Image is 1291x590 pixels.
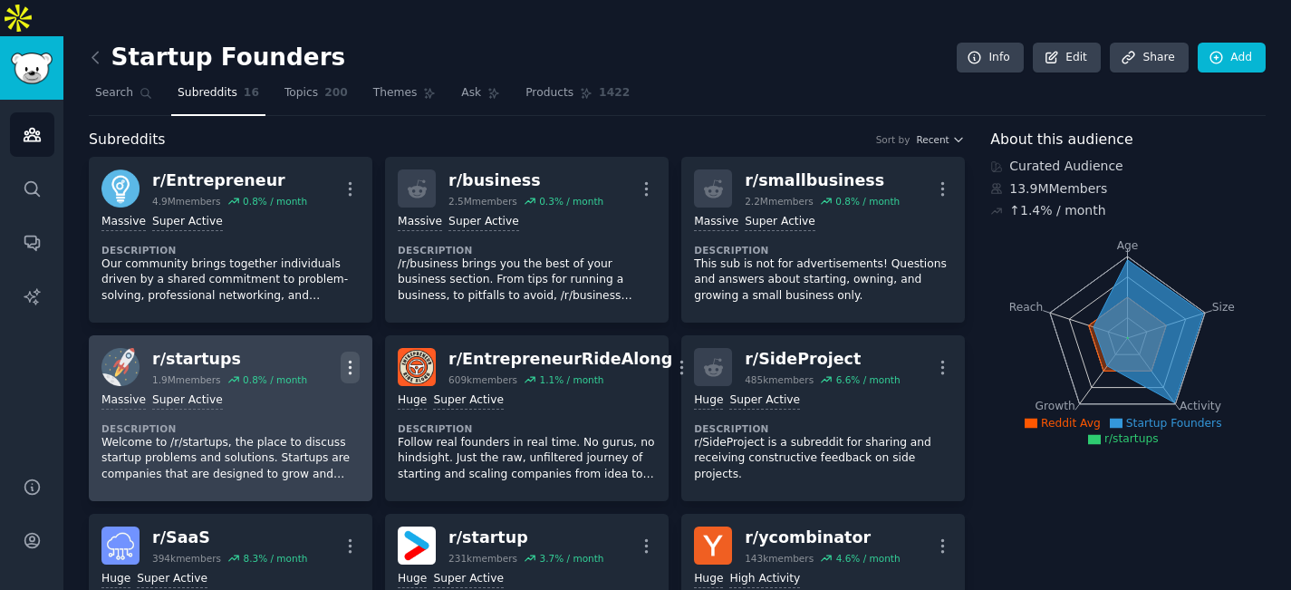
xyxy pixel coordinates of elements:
[398,348,436,386] img: EntrepreneurRideAlong
[876,133,910,146] div: Sort by
[398,571,427,588] div: Huge
[398,244,656,256] dt: Description
[957,43,1024,73] a: Info
[101,244,360,256] dt: Description
[745,552,814,565] div: 143k members
[89,79,159,116] a: Search
[990,129,1132,151] span: About this audience
[95,85,133,102] span: Search
[385,157,669,323] a: r/business2.5Mmembers0.3% / monthMassiveSuper ActiveDescription/r/business brings you the best of...
[916,133,949,146] span: Recent
[178,85,237,102] span: Subreddits
[433,392,504,410] div: Super Active
[1117,239,1139,252] tspan: Age
[694,214,738,231] div: Massive
[540,373,604,386] div: 1.1 % / month
[694,422,952,435] dt: Description
[694,435,952,483] p: r/SideProject is a subreddit for sharing and receiving constructive feedback on side projects.
[519,79,636,116] a: Products1422
[694,244,952,256] dt: Description
[398,422,656,435] dt: Description
[681,157,965,323] a: r/smallbusiness2.2Mmembers0.8% / monthMassiveSuper ActiveDescriptionThis sub is not for advertise...
[152,373,221,386] div: 1.9M members
[448,527,603,549] div: r/ startup
[101,527,140,565] img: SaaS
[1180,400,1221,412] tspan: Activity
[433,571,504,588] div: Super Active
[1104,432,1159,445] span: r/startups
[284,85,318,102] span: Topics
[385,335,669,501] a: EntrepreneurRideAlongr/EntrepreneurRideAlong609kmembers1.1% / monthHugeSuper ActiveDescriptionFol...
[89,129,166,151] span: Subreddits
[681,335,965,501] a: r/SideProject485kmembers6.6% / monthHugeSuper ActiveDescriptionr/SideProject is a subreddit for s...
[324,85,348,102] span: 200
[1212,300,1235,313] tspan: Size
[367,79,443,116] a: Themes
[152,195,221,208] div: 4.9M members
[243,373,307,386] div: 0.8 % / month
[1126,417,1222,430] span: Startup Founders
[101,214,146,231] div: Massive
[448,552,517,565] div: 231k members
[101,435,360,483] p: Welcome to /r/startups, the place to discuss startup problems and solutions. Startups are compani...
[398,392,427,410] div: Huge
[745,527,900,549] div: r/ ycombinator
[101,169,140,208] img: Entrepreneur
[152,214,223,231] div: Super Active
[525,85,573,102] span: Products
[448,214,519,231] div: Super Active
[729,392,800,410] div: Super Active
[448,348,672,371] div: r/ EntrepreneurRideAlong
[398,435,656,483] p: Follow real founders in real time. No gurus, no hindsight. Just the raw, unfiltered journey of st...
[152,392,223,410] div: Super Active
[152,552,221,565] div: 394k members
[152,348,307,371] div: r/ startups
[916,133,965,146] button: Recent
[836,552,901,565] div: 4.6 % / month
[1041,417,1101,430] span: Reddit Avg
[101,256,360,305] p: Our community brings together individuals driven by a shared commitment to problem-solving, profe...
[990,179,1266,198] div: 13.9M Members
[448,195,517,208] div: 2.5M members
[694,392,723,410] div: Huge
[1009,201,1105,220] div: ↑ 1.4 % / month
[101,422,360,435] dt: Description
[835,195,900,208] div: 0.8 % / month
[836,373,901,386] div: 6.6 % / month
[448,169,603,192] div: r/ business
[745,214,815,231] div: Super Active
[729,571,800,588] div: High Activity
[1198,43,1266,73] a: Add
[101,571,130,588] div: Huge
[455,79,506,116] a: Ask
[398,214,442,231] div: Massive
[694,527,732,565] img: ycombinator
[152,169,307,192] div: r/ Entrepreneur
[745,373,814,386] div: 485k members
[137,571,207,588] div: Super Active
[152,527,307,549] div: r/ SaaS
[171,79,265,116] a: Subreddits16
[599,85,630,102] span: 1422
[244,85,259,102] span: 16
[461,85,481,102] span: Ask
[539,195,603,208] div: 0.3 % / month
[101,348,140,386] img: startups
[694,256,952,305] p: This sub is not for advertisements! Questions and answers about starting, owning, and growing a s...
[540,552,604,565] div: 3.7 % / month
[243,552,307,565] div: 8.3 % / month
[89,157,372,323] a: Entrepreneurr/Entrepreneur4.9Mmembers0.8% / monthMassiveSuper ActiveDescriptionOur community brin...
[11,53,53,84] img: GummySearch logo
[745,169,900,192] div: r/ smallbusiness
[398,527,436,565] img: startup
[694,571,723,588] div: Huge
[398,256,656,305] p: /r/business brings you the best of your business section. From tips for running a business, to pi...
[101,392,146,410] div: Massive
[745,348,900,371] div: r/ SideProject
[1033,43,1101,73] a: Edit
[373,85,418,102] span: Themes
[243,195,307,208] div: 0.8 % / month
[89,335,372,501] a: startupsr/startups1.9Mmembers0.8% / monthMassiveSuper ActiveDescriptionWelcome to /r/startups, th...
[448,373,517,386] div: 609k members
[745,195,814,208] div: 2.2M members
